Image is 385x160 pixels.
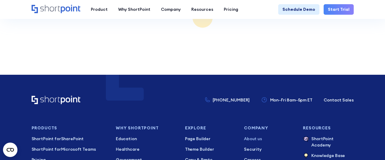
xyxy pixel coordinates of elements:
[161,6,181,13] div: Company
[224,6,238,13] div: Pricing
[185,146,236,152] a: Theme Builder
[185,126,236,130] h3: Explore
[270,97,313,103] p: Mon–Fri 8am–5pm ET
[191,6,213,13] div: Resources
[186,4,219,15] a: Resources
[116,146,177,152] a: Healthcare
[32,146,107,152] p: Microsoft Teams
[311,136,353,148] p: ShortPoint Academy
[32,146,107,152] a: ShortPoint forMicrosoft Teams
[213,97,250,103] p: [PHONE_NUMBER]
[311,152,345,159] p: Knowledge Base
[185,136,236,142] a: Page Builder
[32,136,107,142] p: SharePoint
[219,4,244,15] a: Pricing
[32,126,107,130] h3: Products
[118,6,150,13] div: Why ShortPoint
[32,136,61,141] span: ShortPoint for
[303,152,353,159] a: Knowledge Base
[278,4,319,15] a: Schedule Demo
[244,126,294,130] h3: Company
[324,4,354,15] a: Start Trial
[32,136,107,142] a: ShortPoint forSharePoint
[303,136,353,148] a: ShortPoint Academy
[86,4,113,15] a: Product
[32,96,81,105] a: Home
[113,4,156,15] a: Why ShortPoint
[355,131,385,160] iframe: Chat Widget
[91,6,108,13] div: Product
[205,97,250,103] a: [PHONE_NUMBER]
[116,136,177,142] a: Education
[244,136,294,142] a: About us
[303,126,353,130] h3: Resources
[32,146,61,152] span: ShortPoint for
[244,146,294,152] a: Security
[156,4,186,15] a: Company
[116,126,177,130] h3: Why Shortpoint
[324,97,353,103] a: Contact Sales
[3,143,17,157] button: Open CMP widget
[32,5,81,14] a: Home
